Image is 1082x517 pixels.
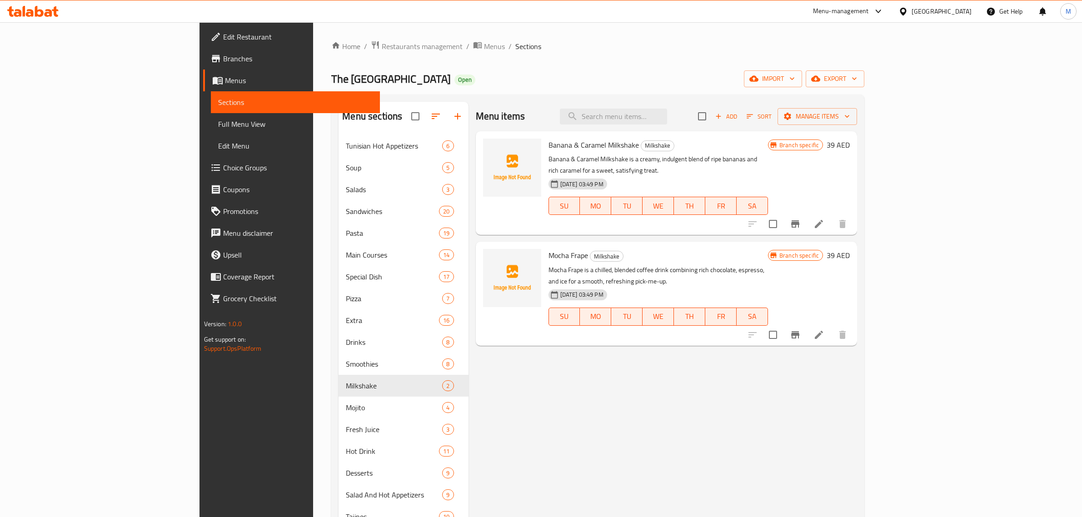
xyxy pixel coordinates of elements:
span: Sandwiches [346,206,439,217]
span: Main Courses [346,249,439,260]
div: Fresh Juice3 [339,418,468,440]
div: items [442,424,454,435]
span: 11 [439,447,453,456]
button: SU [548,308,580,326]
span: Mojito [346,402,442,413]
span: 1.0.0 [228,318,242,330]
span: Salads [346,184,442,195]
a: Menus [473,40,505,52]
div: Menu-management [813,6,869,17]
span: Select to update [763,325,783,344]
div: items [442,358,454,369]
span: Version: [204,318,226,330]
div: Salad And Hot Appetizers9 [339,484,468,506]
button: delete [832,324,853,346]
span: Coverage Report [223,271,373,282]
span: Salad And Hot Appetizers [346,489,442,500]
span: TH [678,199,702,213]
span: 14 [439,251,453,259]
div: Tunisian Hot Appetizers6 [339,135,468,157]
div: Desserts9 [339,462,468,484]
span: 16 [439,316,453,325]
span: Select to update [763,214,783,234]
span: Edit Restaurant [223,31,373,42]
span: SA [740,310,764,323]
button: FR [705,197,737,215]
span: 20 [439,207,453,216]
span: SU [553,310,577,323]
div: Drinks8 [339,331,468,353]
span: TU [615,310,639,323]
button: MO [580,197,611,215]
a: Coupons [203,179,380,200]
span: Coupons [223,184,373,195]
span: Promotions [223,206,373,217]
span: Extra [346,315,439,326]
div: items [442,184,454,195]
span: FR [709,199,733,213]
button: delete [832,213,853,235]
span: Special Dish [346,271,439,282]
button: TH [674,197,705,215]
div: Hot Drink [346,446,439,457]
button: Add section [447,105,469,127]
span: Milkshake [590,251,623,262]
div: Soup5 [339,157,468,179]
button: TU [611,308,643,326]
span: The [GEOGRAPHIC_DATA] [331,69,451,89]
span: Pizza [346,293,442,304]
div: items [442,467,454,478]
a: Restaurants management [371,40,463,52]
span: Menu disclaimer [223,228,373,239]
div: Special Dish17 [339,266,468,288]
span: 6 [443,142,453,150]
span: 5 [443,164,453,172]
span: Mocha Frape [548,249,588,262]
span: MO [583,310,608,323]
button: SA [737,308,768,326]
span: Add item [712,109,741,124]
span: Soup [346,162,442,173]
span: Restaurants management [382,41,463,52]
span: Select all sections [406,107,425,126]
span: Branches [223,53,373,64]
span: Edit Menu [218,140,373,151]
div: Fresh Juice [346,424,442,435]
button: WE [643,197,674,215]
a: Full Menu View [211,113,380,135]
span: TU [615,199,639,213]
button: MO [580,308,611,326]
button: import [744,70,802,87]
span: SU [553,199,577,213]
a: Sections [211,91,380,113]
div: items [442,402,454,413]
a: Promotions [203,200,380,222]
span: Drinks [346,337,442,348]
span: Smoothies [346,358,442,369]
h6: 39 AED [827,249,850,262]
span: Sections [218,97,373,108]
span: Menus [225,75,373,86]
div: items [439,206,454,217]
div: items [439,249,454,260]
button: Branch-specific-item [784,324,806,346]
a: Menus [203,70,380,91]
span: Grocery Checklist [223,293,373,304]
button: FR [705,308,737,326]
div: items [442,489,454,500]
span: Banana & Caramel Milkshake [548,138,639,152]
span: WE [646,310,670,323]
span: Get support on: [204,333,246,345]
div: Sandwiches20 [339,200,468,222]
span: WE [646,199,670,213]
div: Open [454,75,475,85]
button: Sort [744,109,774,124]
span: Add [714,111,738,122]
span: Sort [747,111,772,122]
